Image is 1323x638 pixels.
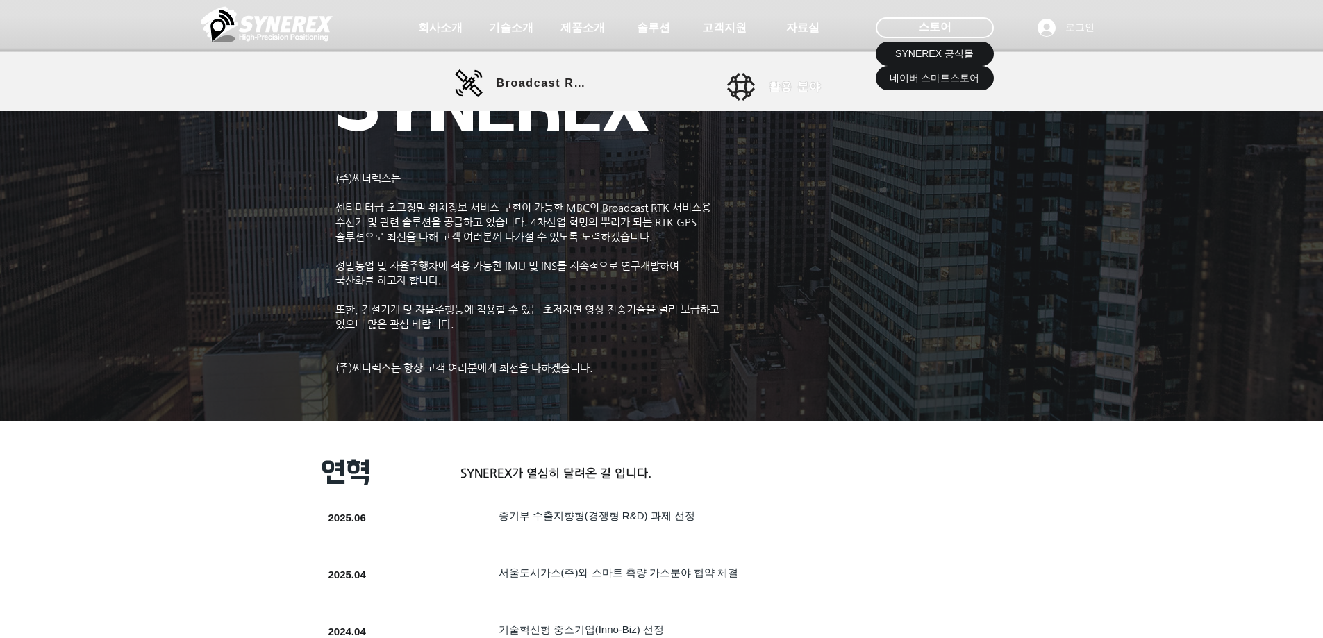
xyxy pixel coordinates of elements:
span: 회사소개 [418,21,463,35]
img: 씨너렉스_White_simbol_대지 1.png [201,3,333,45]
button: 로그인 [1028,15,1104,41]
span: 솔루션 [637,21,670,35]
a: 회사소개 [406,14,475,42]
a: 솔루션 [619,14,688,42]
div: 스토어 [876,17,994,38]
span: ​또한, 건설기계 및 자율주행등에 적용할 수 있는 초저지연 영상 전송기술을 널리 보급하고 있으니 많은 관심 바랍니다. [335,303,719,330]
a: Broadcast RTK [455,69,590,97]
span: 제품소개 [560,21,605,35]
a: 고객지원 [690,14,759,42]
a: 자료실 [768,14,838,42]
span: 2025.04 [328,569,366,580]
span: 2025.06 [328,512,366,523]
span: 스토어 [918,19,951,35]
span: 센티미터급 초고정밀 위치정보 서비스 구현이 가능한 MBC의 Broadcast RTK 서비스용 [335,201,711,213]
iframe: Wix Chat [1066,201,1323,638]
span: ​기술혁신형 중소기업(Inno-Biz) 선정 [499,623,664,635]
span: SYNEREX가 열심히 달려온 길 입니다. [460,466,651,480]
a: 네이버 스마트스토어 [876,66,994,90]
a: SYNEREX 공식몰 [876,42,994,66]
span: 연혁 [322,457,370,487]
span: 국산화를 하고자 합니다. [335,274,442,286]
span: SYNEREX 공식몰 [895,47,974,61]
span: 솔루션으로 최선을 다해 고객 여러분께 다가설 수 있도록 노력하겠습니다. [335,230,653,242]
span: Broadcast RTK [497,77,590,90]
span: 기술소개 [489,21,533,35]
span: 수신기 및 관련 솔루션을 공급하고 있습니다. 4차산업 혁명의 뿌리가 되는 RTK GPS [335,216,697,228]
span: 고객지원 [702,21,747,35]
span: 로그인 [1060,21,1099,35]
a: 활용 분야 [727,73,852,101]
a: 기술소개 [476,14,546,42]
a: 제품소개 [548,14,617,42]
span: 서울도시가스(주)와 스마트 측량 가스분야 협약 체결 [499,566,739,578]
span: 네이버 스마트스토어 [890,72,980,85]
span: (주)씨너렉스는 항상 고객 여러분에게 최선을 다하겠습니다. [335,362,593,373]
span: ​중기부 수출지향형(경쟁형 R&D) 과제 선정 [499,510,695,521]
span: 활용 분야 [769,80,822,94]
span: 자료실 [786,21,819,35]
span: 2024.04 [328,626,366,637]
span: 정밀농업 및 자율주행차에 적용 가능한 IMU 및 INS를 지속적으로 연구개발하여 [335,260,679,271]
